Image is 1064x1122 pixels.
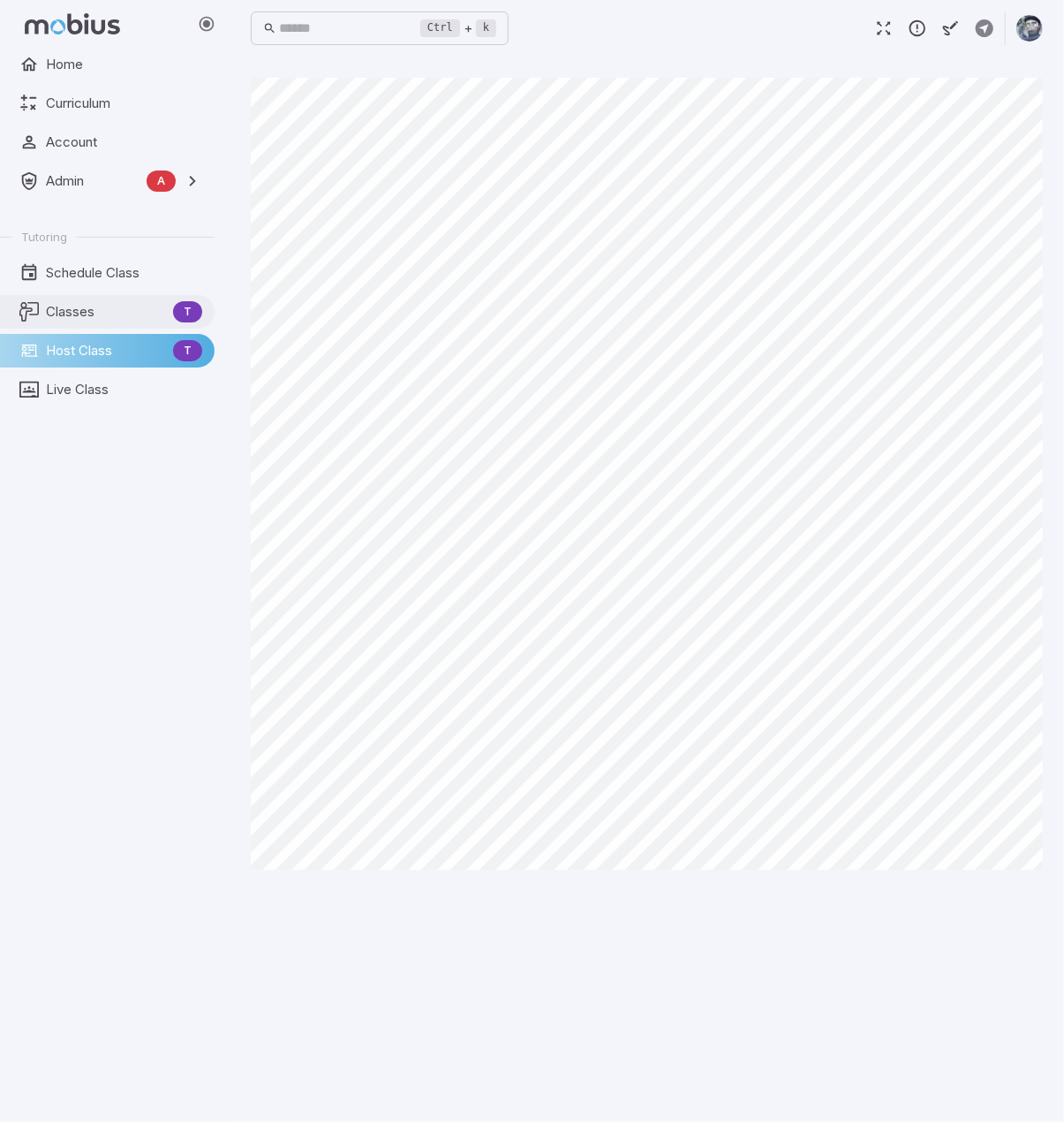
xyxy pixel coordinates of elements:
[46,302,166,322] span: Classes
[1016,15,1043,42] img: andrew.jpg
[46,133,202,152] span: Account
[934,11,968,45] button: Start Drawing on Questions
[476,19,496,37] kbd: k
[46,380,202,399] span: Live Class
[46,263,202,283] span: Schedule Class
[420,18,496,39] div: +
[968,11,1001,45] button: Create Activity
[46,171,140,191] span: Admin
[901,11,934,45] button: Report an Issue
[173,342,202,360] span: T
[147,172,176,190] span: A
[46,55,202,74] span: Home
[46,341,166,360] span: Host Class
[21,229,67,245] span: Tutoring
[867,11,901,45] button: Fullscreen Game
[420,19,460,37] kbd: Ctrl
[46,94,202,113] span: Curriculum
[173,303,202,321] span: T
